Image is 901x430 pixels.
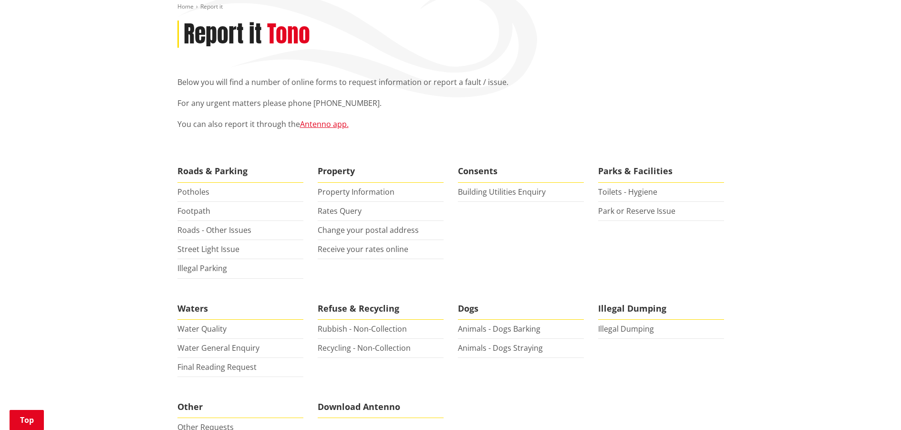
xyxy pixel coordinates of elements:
a: Illegal Dumping [598,324,654,334]
a: Final Reading Request [177,362,257,372]
a: Street Light Issue [177,244,239,254]
a: Rates Query [318,206,362,216]
p: For any urgent matters please phone [PHONE_NUMBER]. [177,97,724,109]
h2: Tono [267,21,310,48]
span: Refuse & Recycling [318,298,444,320]
span: Parks & Facilities [598,160,724,182]
span: Other [177,396,303,418]
p: You can also report it through the [177,118,724,130]
a: Home [177,2,194,10]
a: Change your postal address [318,225,419,235]
a: Animals - Dogs Barking [458,324,540,334]
a: Building Utilities Enquiry [458,187,546,197]
span: Roads & Parking [177,160,303,182]
a: Rubbish - Non-Collection [318,324,407,334]
a: Antenno app. [300,119,349,129]
a: Top [10,410,44,430]
a: Water Quality [177,324,227,334]
a: Recycling - Non-Collection [318,343,411,353]
span: Illegal Dumping [598,298,724,320]
a: Animals - Dogs Straying [458,343,543,353]
span: Report it [200,2,223,10]
a: Toilets - Hygiene [598,187,657,197]
span: Waters [177,298,303,320]
a: Illegal Parking [177,263,227,273]
a: Footpath [177,206,210,216]
a: Potholes [177,187,209,197]
a: Park or Reserve Issue [598,206,675,216]
a: Roads - Other Issues [177,225,251,235]
span: Dogs [458,298,584,320]
span: Download Antenno [318,396,444,418]
span: Property [318,160,444,182]
nav: breadcrumb [177,3,724,11]
a: Water General Enquiry [177,343,259,353]
iframe: Messenger Launcher [857,390,891,424]
h1: Report it [184,21,262,48]
a: Receive your rates online [318,244,408,254]
a: Property Information [318,187,394,197]
span: Consents [458,160,584,182]
p: Below you will find a number of online forms to request information or report a fault / issue. [177,76,724,88]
